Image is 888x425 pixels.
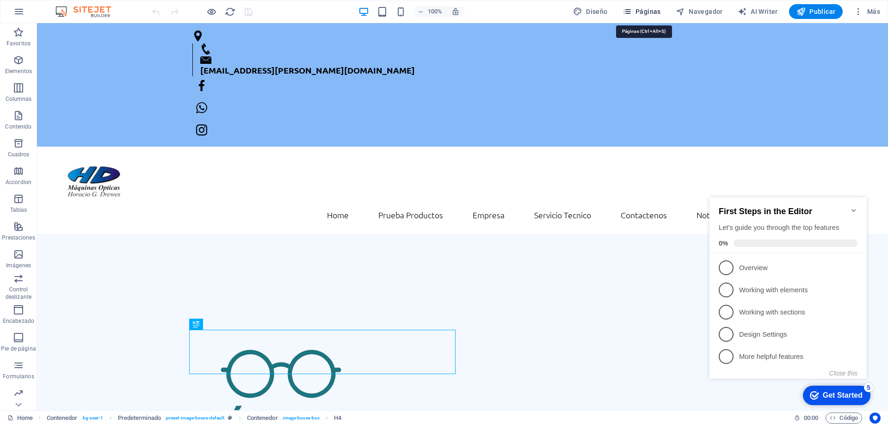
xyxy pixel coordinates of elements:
p: Tablas [10,206,27,214]
p: Design Settings [33,146,144,155]
p: Elementos [5,68,32,75]
span: AI Writer [738,7,778,16]
button: Código [826,413,862,424]
span: Publicar [796,7,836,16]
li: Overview [4,73,161,95]
p: Cuadros [8,151,30,158]
button: AI Writer [734,4,782,19]
p: Favoritos [6,40,31,47]
span: Diseño [573,7,608,16]
span: 00 00 [804,413,818,424]
button: Navegador [672,4,727,19]
h6: Tiempo de la sesión [794,413,819,424]
i: Al redimensionar, ajustar el nivel de zoom automáticamente para ajustarse al dispositivo elegido. [451,7,460,16]
i: Volver a cargar página [225,6,235,17]
img: Editor Logo [53,6,123,17]
div: Get Started [117,207,157,216]
div: Minimize checklist [144,23,152,30]
nav: breadcrumb [47,413,342,424]
li: Working with sections [4,117,161,139]
span: . bg-user-1 [81,413,104,424]
i: Este elemento es un preajuste personalizable [228,415,232,420]
p: Columnas [6,95,32,103]
div: Diseño (Ctrl+Alt+Y) [569,4,611,19]
button: reload [224,6,235,17]
div: Get Started 5 items remaining, 0% complete [97,202,165,221]
span: Haz clic para seleccionar y doble clic para editar [247,413,278,424]
a: Haz clic para cancelar la selección y doble clic para abrir páginas [7,413,33,424]
button: Publicar [789,4,843,19]
p: Contenido [5,123,31,130]
button: Más [850,4,884,19]
span: 0% [13,55,28,63]
span: . preset-image-boxes-default [165,413,225,424]
p: Pie de página [1,345,36,352]
li: More helpful features [4,161,161,184]
p: Prestaciones [2,234,35,241]
button: Diseño [569,4,611,19]
button: Páginas [619,4,665,19]
button: 100% [413,6,446,17]
p: Encabezado [3,317,34,325]
button: Haz clic para salir del modo de previsualización y seguir editando [206,6,217,17]
div: Let's guide you through the top features [13,39,152,49]
span: Código [830,413,858,424]
h2: First Steps in the Editor [13,23,152,32]
span: Más [854,7,880,16]
p: Overview [33,79,144,89]
p: Imágenes [6,262,31,269]
button: Usercentrics [869,413,881,424]
p: Accordion [6,179,31,186]
span: Navegador [676,7,723,16]
li: Working with elements [4,95,161,117]
span: . image-boxes-box [282,413,320,424]
span: : [810,414,812,421]
span: Haz clic para seleccionar y doble clic para editar [334,413,341,424]
span: Haz clic para seleccionar y doble clic para editar [118,413,161,424]
p: Working with sections [33,123,144,133]
p: More helpful features [33,168,144,178]
h6: 100% [427,6,442,17]
span: Haz clic para seleccionar y doble clic para editar [47,413,78,424]
div: 5 [158,199,167,208]
p: Working with elements [33,101,144,111]
li: Design Settings [4,139,161,161]
span: Páginas [623,7,661,16]
p: Formularios [3,373,34,380]
button: Close this [123,185,152,193]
